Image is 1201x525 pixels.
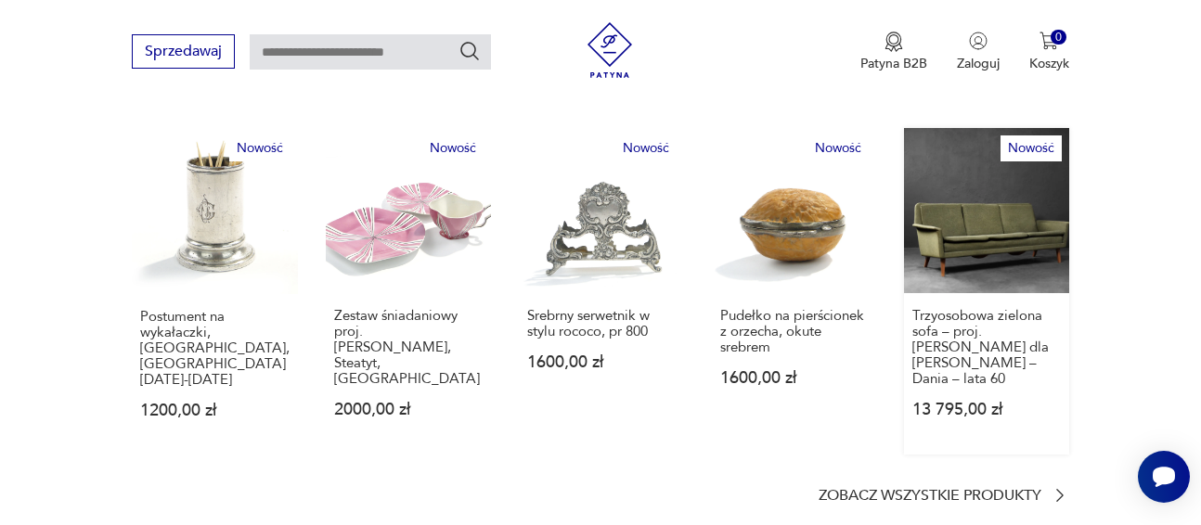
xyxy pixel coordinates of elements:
p: 2000,00 zł [334,402,483,417]
p: Koszyk [1029,55,1069,72]
p: 1600,00 zł [720,370,869,386]
a: NowośćPudełko na pierścionek z orzecha, okute srebremPudełko na pierścionek z orzecha, okute sreb... [712,128,877,455]
p: Srebrny serwetnik w stylu rococo, pr 800 [527,308,676,339]
button: Patyna B2B [860,32,927,72]
p: Pudełko na pierścionek z orzecha, okute srebrem [720,308,869,355]
a: Sprzedawaj [132,46,235,59]
button: 0Koszyk [1029,32,1069,72]
button: Zaloguj [957,32,1000,72]
p: Patyna B2B [860,55,927,72]
div: 0 [1051,30,1066,45]
a: NowośćPostument na wykałaczki, Norblin, Warszawa 1895-1907Postument na wykałaczki, [GEOGRAPHIC_DA... [132,128,298,455]
button: Sprzedawaj [132,34,235,69]
button: Szukaj [458,40,481,62]
p: Zobacz wszystkie produkty [819,490,1041,502]
p: Zaloguj [957,55,1000,72]
p: Zestaw śniadaniowy proj. [PERSON_NAME], Steatyt, [GEOGRAPHIC_DATA] [334,308,483,387]
a: Zobacz wszystkie produkty [819,486,1069,505]
img: Patyna - sklep z meblami i dekoracjami vintage [582,22,638,78]
p: Trzyosobowa zielona sofa – proj. [PERSON_NAME] dla [PERSON_NAME] – Dania – lata 60 [912,308,1061,387]
p: 1600,00 zł [527,354,676,370]
a: NowośćTrzyosobowa zielona sofa – proj. Folke Ohlsson dla Fritz Hansen – Dania – lata 60Trzyosobow... [904,128,1069,455]
img: Ikonka użytkownika [969,32,988,50]
a: NowośćZestaw śniadaniowy proj. Z. Buksowicz, Steatyt, PolskaZestaw śniadaniowy proj. [PERSON_NAME... [326,128,491,455]
iframe: Smartsupp widget button [1138,451,1190,503]
p: 13 795,00 zł [912,402,1061,417]
img: Ikona medalu [885,32,903,52]
a: NowośćSrebrny serwetnik w stylu rococo, pr 800Srebrny serwetnik w stylu rococo, pr 8001600,00 zł [519,128,684,455]
a: Ikona medaluPatyna B2B [860,32,927,72]
p: 1200,00 zł [140,403,290,418]
p: Postument na wykałaczki, [GEOGRAPHIC_DATA], [GEOGRAPHIC_DATA] [DATE]-[DATE] [140,309,290,388]
img: Ikona koszyka [1040,32,1058,50]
